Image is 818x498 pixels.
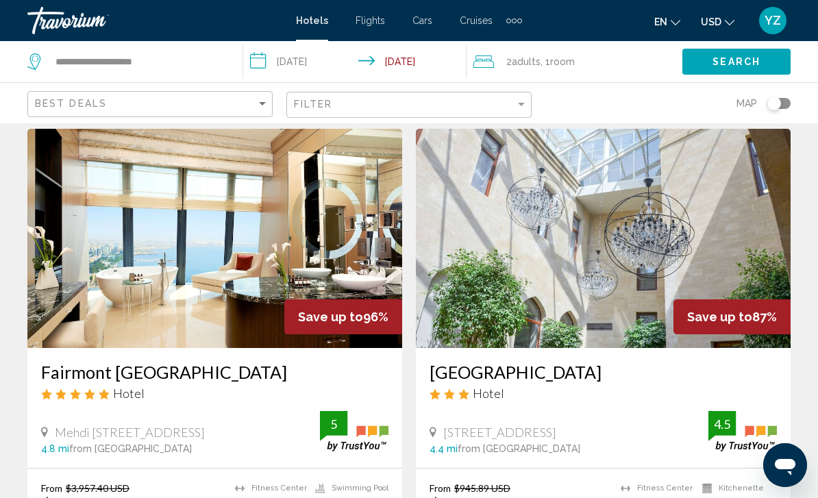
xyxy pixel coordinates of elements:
span: Hotel [113,386,145,401]
span: en [654,16,667,27]
iframe: Кнопка запуска окна обмена сообщениями [763,443,807,487]
span: Mehdi [STREET_ADDRESS] [55,425,205,440]
button: Check-in date: Sep 17, 2025 Check-out date: Sep 18, 2025 [243,41,466,82]
span: USD [701,16,721,27]
span: from [GEOGRAPHIC_DATA] [69,443,192,454]
a: Fairmont [GEOGRAPHIC_DATA] [41,362,388,382]
button: Toggle map [757,97,791,110]
span: Room [550,56,575,67]
li: Swimming Pool [308,482,388,494]
div: 87% [673,299,791,334]
span: Adults [512,56,541,67]
span: , 1 [541,52,575,71]
span: 2 [506,52,541,71]
button: User Menu [755,6,791,35]
img: trustyou-badge.svg [708,411,777,451]
div: 96% [284,299,402,334]
img: Hotel image [27,129,402,348]
button: Change currency [701,12,734,32]
li: Fitness Center [228,482,308,494]
span: Hotel [473,386,504,401]
img: trustyou-badge.svg [320,411,388,451]
span: 4.4 mi [430,443,458,454]
span: Save up to [687,310,752,324]
a: Travorium [27,7,282,34]
a: Hotels [296,15,328,26]
div: 4.5 [708,416,736,432]
img: Hotel image [416,129,791,348]
button: Search [682,49,791,74]
div: 5 [320,416,347,432]
span: From [41,482,62,494]
span: Save up to [298,310,363,324]
button: Change language [654,12,680,32]
del: $3,957.40 USD [66,482,129,494]
div: 5 star Hotel [41,386,388,401]
a: Cruises [460,15,493,26]
a: [GEOGRAPHIC_DATA] [430,362,777,382]
span: from [GEOGRAPHIC_DATA] [458,443,580,454]
span: Filter [294,99,333,110]
mat-select: Sort by [35,99,269,110]
a: Cars [412,15,432,26]
span: From [430,482,451,494]
span: Best Deals [35,98,107,109]
span: Map [736,94,757,113]
span: 4.8 mi [41,443,69,454]
a: Flights [356,15,385,26]
span: [STREET_ADDRESS] [443,425,556,440]
li: Fitness Center [614,482,695,494]
span: Search [712,57,760,68]
button: Travelers: 2 adults, 0 children [467,41,682,82]
span: YZ [765,14,781,27]
div: 3 star Hotel [430,386,777,401]
li: Kitchenette [695,482,777,494]
button: Filter [286,91,532,119]
button: Extra navigation items [506,10,522,32]
del: $945.89 USD [454,482,510,494]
